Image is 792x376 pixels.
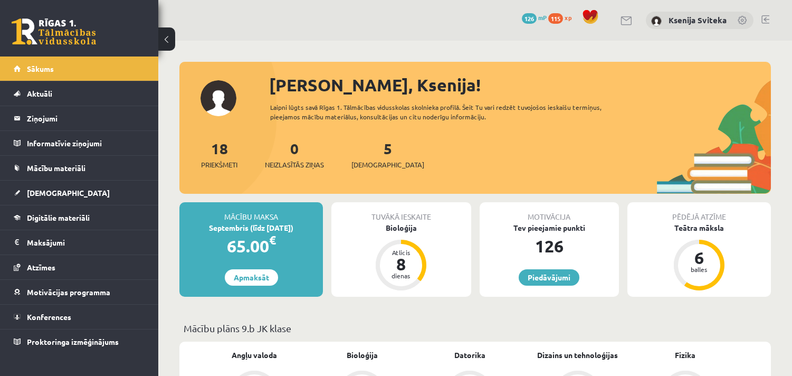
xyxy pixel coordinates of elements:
[522,13,537,24] span: 126
[480,222,619,233] div: Tev pieejamie punkti
[14,280,145,304] a: Motivācijas programma
[480,233,619,259] div: 126
[270,102,625,121] div: Laipni lūgts savā Rīgas 1. Tālmācības vidusskolas skolnieka profilā. Šeit Tu vari redzēt tuvojošo...
[225,269,278,286] a: Apmaksāt
[651,16,662,26] img: Ksenija Sviteka
[14,205,145,230] a: Digitālie materiāli
[27,163,85,173] span: Mācību materiāli
[27,64,54,73] span: Sākums
[683,266,715,272] div: balles
[27,337,119,346] span: Proktoringa izmēģinājums
[14,57,145,81] a: Sākums
[12,18,96,45] a: Rīgas 1. Tālmācības vidusskola
[351,159,424,170] span: [DEMOGRAPHIC_DATA]
[201,139,237,170] a: 18Priekšmeti
[201,159,237,170] span: Priekšmeti
[27,287,110,297] span: Motivācijas programma
[627,222,771,292] a: Teātra māksla 6 balles
[269,72,771,98] div: [PERSON_NAME], Ksenija!
[27,262,55,272] span: Atzīmes
[14,131,145,155] a: Informatīvie ziņojumi
[27,230,145,255] legend: Maksājumi
[454,350,485,361] a: Datorika
[351,139,424,170] a: 5[DEMOGRAPHIC_DATA]
[14,181,145,205] a: [DEMOGRAPHIC_DATA]
[548,13,577,22] a: 115 xp
[179,233,323,259] div: 65.00
[265,139,324,170] a: 0Neizlasītās ziņas
[522,13,547,22] a: 126 mP
[232,350,277,361] a: Angļu valoda
[683,249,715,266] div: 6
[627,222,771,233] div: Teātra māksla
[269,232,276,248] span: €
[385,249,417,256] div: Atlicis
[27,106,145,130] legend: Ziņojumi
[14,156,145,180] a: Mācību materiāli
[14,106,145,130] a: Ziņojumi
[331,202,471,222] div: Tuvākā ieskaite
[265,159,324,170] span: Neizlasītās ziņas
[627,202,771,222] div: Pēdējā atzīme
[548,13,563,24] span: 115
[14,81,145,106] a: Aktuāli
[331,222,471,233] div: Bioloģija
[385,272,417,279] div: dienas
[14,330,145,354] a: Proktoringa izmēģinājums
[184,321,767,335] p: Mācību plāns 9.b JK klase
[179,202,323,222] div: Mācību maksa
[669,15,727,25] a: Ksenija Sviteka
[14,255,145,279] a: Atzīmes
[347,350,378,361] a: Bioloģija
[331,222,471,292] a: Bioloģija Atlicis 8 dienas
[480,202,619,222] div: Motivācija
[675,350,695,361] a: Fizika
[27,213,90,222] span: Digitālie materiāli
[27,131,145,155] legend: Informatīvie ziņojumi
[14,305,145,329] a: Konferences
[537,350,618,361] a: Dizains un tehnoloģijas
[14,230,145,255] a: Maksājumi
[179,222,323,233] div: Septembris (līdz [DATE])
[27,188,110,198] span: [DEMOGRAPHIC_DATA]
[565,13,571,22] span: xp
[27,312,71,322] span: Konferences
[519,269,579,286] a: Piedāvājumi
[27,89,52,98] span: Aktuāli
[385,256,417,272] div: 8
[538,13,547,22] span: mP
